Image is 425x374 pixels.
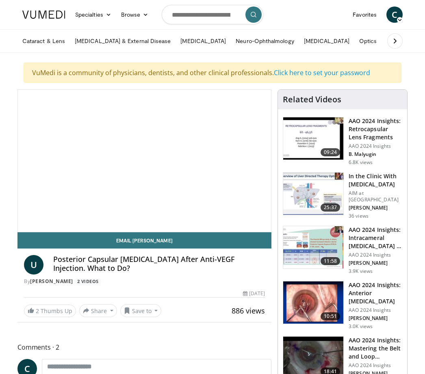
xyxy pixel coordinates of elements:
[274,68,370,77] a: Click here to set your password
[36,307,39,315] span: 2
[283,173,343,215] img: 79b7ca61-ab04-43f8-89ee-10b6a48a0462.150x105_q85_crop-smart_upscale.jpg
[349,143,402,149] p: AAO 2024 Insights
[349,362,402,369] p: AAO 2024 Insights
[349,226,402,250] h3: AAO 2024 Insights: Intracameral [MEDICAL_DATA] - Should We Dilute It? …
[53,255,265,272] h4: Posterior Capsular [MEDICAL_DATA] After Anti-VEGF Injection. What to Do?
[349,117,402,141] h3: AAO 2024 Insights: Retrocapsular Lens Fragments
[349,307,402,313] p: AAO 2024 Insights
[349,205,402,211] p: [PERSON_NAME]
[349,213,369,219] p: 36 views
[120,304,162,317] button: Save to
[30,278,73,285] a: [PERSON_NAME]
[24,278,265,285] div: By
[349,190,402,203] p: AIM at [GEOGRAPHIC_DATA]
[70,6,116,23] a: Specialties
[17,232,271,249] a: Email [PERSON_NAME]
[283,226,402,275] a: 11:58 AAO 2024 Insights: Intracameral [MEDICAL_DATA] - Should We Dilute It? … AAO 2024 Insights [...
[354,33,382,49] a: Optics
[349,252,402,258] p: AAO 2024 Insights
[232,306,265,316] span: 886 views
[79,304,117,317] button: Share
[176,33,231,49] a: [MEDICAL_DATA]
[349,172,402,188] h3: In the Clinic With [MEDICAL_DATA]
[321,257,340,265] span: 11:58
[70,33,176,49] a: [MEDICAL_DATA] & External Disease
[321,312,340,320] span: 10:51
[162,5,263,24] input: Search topics, interventions
[283,281,343,324] img: fd942f01-32bb-45af-b226-b96b538a46e6.150x105_q85_crop-smart_upscale.jpg
[17,342,271,352] span: Comments 2
[349,315,402,322] p: [PERSON_NAME]
[349,323,373,330] p: 3.0K views
[386,6,403,23] a: C
[349,336,402,361] h3: AAO 2024 Insights: Mastering the Belt and Loop Technique
[18,90,271,232] video-js: Video Player
[283,117,343,160] img: 01f52a5c-6a53-4eb2-8a1d-dad0d168ea80.150x105_q85_crop-smart_upscale.jpg
[349,268,373,275] p: 3.9K views
[283,226,343,268] img: de733f49-b136-4bdc-9e00-4021288efeb7.150x105_q85_crop-smart_upscale.jpg
[349,151,402,158] p: B. Malyugin
[349,159,373,166] p: 6.8K views
[24,255,43,275] a: U
[243,290,265,297] div: [DATE]
[321,148,340,156] span: 09:24
[299,33,354,49] a: [MEDICAL_DATA]
[22,11,65,19] img: VuMedi Logo
[283,172,402,219] a: 25:37 In the Clinic With [MEDICAL_DATA] AIM at [GEOGRAPHIC_DATA] [PERSON_NAME] 36 views
[116,6,154,23] a: Browse
[283,95,341,104] h4: Related Videos
[283,281,402,330] a: 10:51 AAO 2024 Insights: Anterior [MEDICAL_DATA] AAO 2024 Insights [PERSON_NAME] 3.0K views
[348,6,382,23] a: Favorites
[74,278,101,285] a: 2 Videos
[283,117,402,166] a: 09:24 AAO 2024 Insights: Retrocapsular Lens Fragments AAO 2024 Insights B. Malyugin 6.8K views
[17,33,70,49] a: Cataract & Lens
[321,203,340,212] span: 25:37
[231,33,299,49] a: Neuro-Ophthalmology
[24,63,401,83] div: VuMedi is a community of physicians, dentists, and other clinical professionals.
[349,260,402,266] p: [PERSON_NAME]
[349,281,402,305] h3: AAO 2024 Insights: Anterior [MEDICAL_DATA]
[24,305,76,317] a: 2 Thumbs Up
